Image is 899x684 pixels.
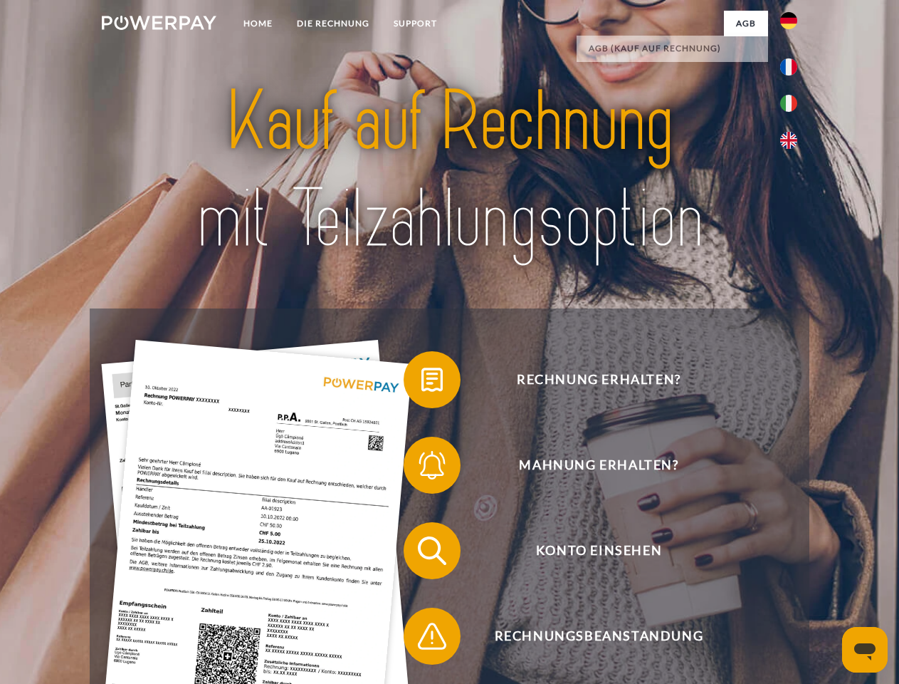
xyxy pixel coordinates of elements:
[382,11,449,36] a: SUPPORT
[780,132,797,149] img: en
[404,351,774,408] button: Rechnung erhalten?
[136,68,763,273] img: title-powerpay_de.svg
[424,608,773,665] span: Rechnungsbeanstandung
[231,11,285,36] a: Home
[414,533,450,569] img: qb_search.svg
[414,362,450,398] img: qb_bill.svg
[842,627,888,673] iframe: Schaltfläche zum Öffnen des Messaging-Fensters
[780,58,797,76] img: fr
[780,95,797,112] img: it
[424,437,773,494] span: Mahnung erhalten?
[424,522,773,579] span: Konto einsehen
[404,522,774,579] button: Konto einsehen
[404,608,774,665] button: Rechnungsbeanstandung
[780,12,797,29] img: de
[414,618,450,654] img: qb_warning.svg
[404,437,774,494] button: Mahnung erhalten?
[577,36,768,61] a: AGB (Kauf auf Rechnung)
[102,16,216,30] img: logo-powerpay-white.svg
[424,351,773,408] span: Rechnung erhalten?
[724,11,768,36] a: agb
[577,61,768,87] a: AGB (Kreditkonto/Teilzahlung)
[414,447,450,483] img: qb_bell.svg
[285,11,382,36] a: DIE RECHNUNG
